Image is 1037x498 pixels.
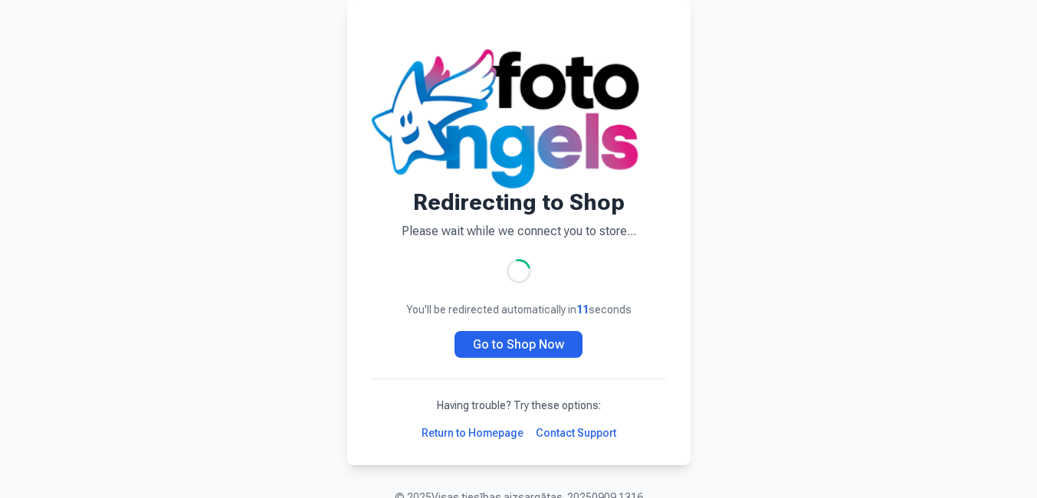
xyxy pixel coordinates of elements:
[372,302,666,317] p: You'll be redirected automatically in seconds
[576,303,589,316] span: 11
[455,331,582,358] a: Go to Shop Now
[536,425,616,441] a: Contact Support
[372,188,666,216] h1: Redirecting to Shop
[422,425,523,441] a: Return to Homepage
[372,222,666,241] p: Please wait while we connect you to store...
[372,398,666,413] p: Having trouble? Try these options:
